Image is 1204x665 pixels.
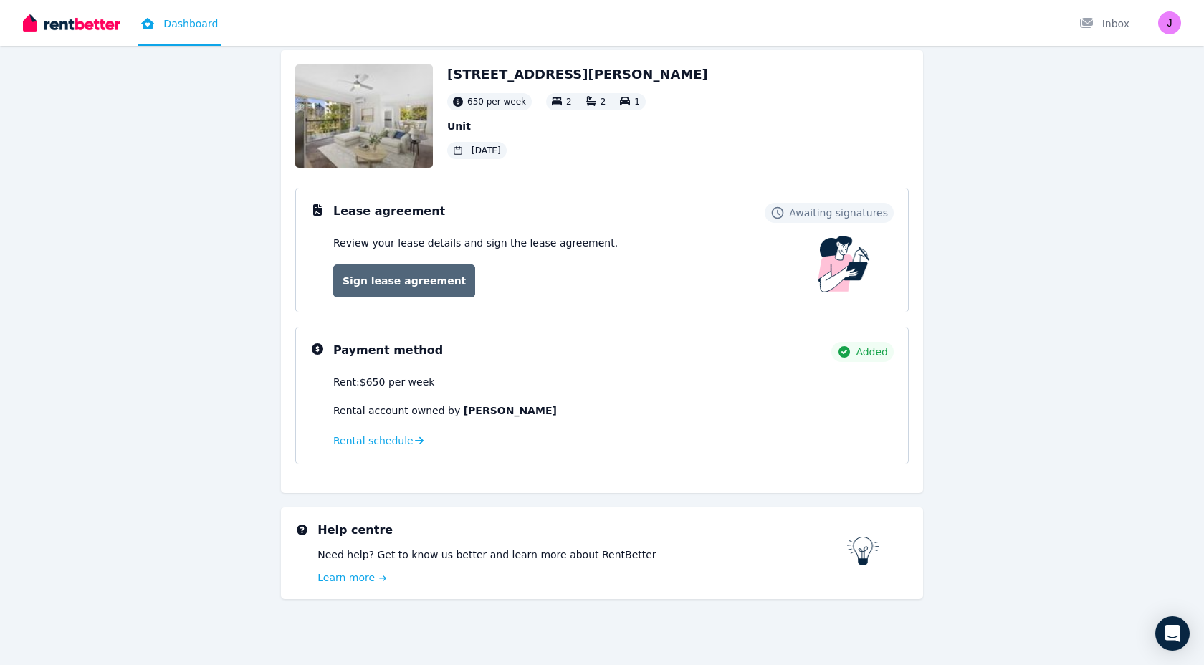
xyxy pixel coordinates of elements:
p: Review your lease details and sign the lease agreement. [333,236,618,250]
span: Rental schedule [333,434,414,448]
a: Rental schedule [333,434,424,448]
b: [PERSON_NAME] [464,405,557,416]
p: Unit [447,119,708,133]
img: Lease Agreement [818,236,870,292]
p: Need help? Get to know us better and learn more about RentBetter [317,547,847,562]
span: 2 [601,97,606,107]
img: Property Url [295,64,433,168]
h3: Payment method [333,342,443,359]
a: Sign lease agreement [333,264,475,297]
div: Inbox [1079,16,1129,31]
span: [DATE] [472,145,501,156]
img: RentBetter help centre [847,537,880,565]
h3: Help centre [317,522,847,539]
span: 650 per week [467,96,526,107]
h3: Lease agreement [333,203,445,220]
span: Awaiting signatures [789,206,888,220]
img: Jessica Perchman [1158,11,1181,34]
div: Rent: $650 per week [333,375,894,389]
span: 2 [566,97,572,107]
span: 1 [634,97,640,107]
img: RentBetter [23,12,120,34]
div: Open Intercom Messenger [1155,616,1190,651]
p: Rental account owned by [333,403,894,418]
a: Learn more [317,570,847,585]
h2: [STREET_ADDRESS][PERSON_NAME] [447,64,708,85]
span: Added [856,345,888,359]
